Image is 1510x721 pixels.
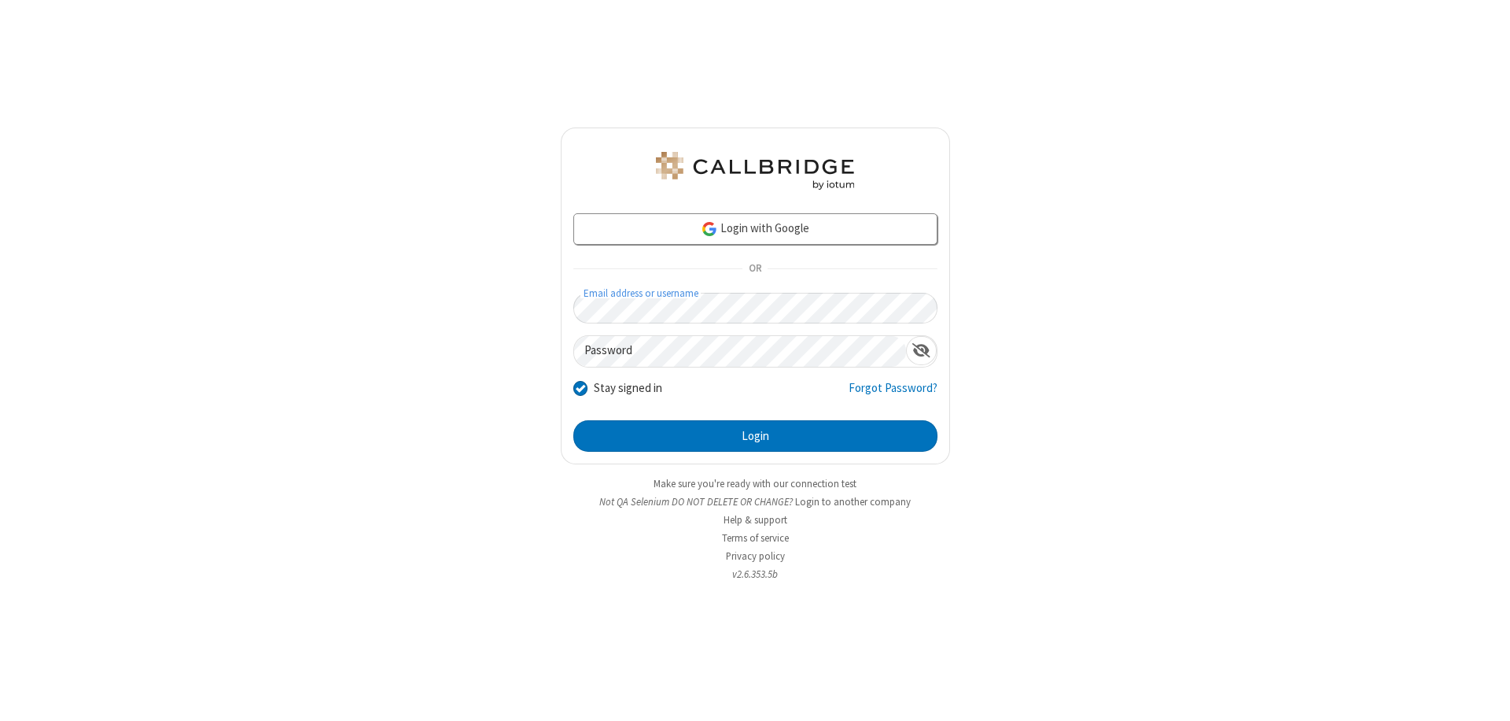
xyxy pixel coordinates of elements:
input: Password [574,336,906,367]
a: Login with Google [573,213,937,245]
a: Forgot Password? [849,379,937,409]
button: Login [573,420,937,452]
a: Privacy policy [726,549,785,563]
li: Not QA Selenium DO NOT DELETE OR CHANGE? [561,494,950,509]
a: Terms of service [722,531,789,545]
img: google-icon.png [701,220,718,238]
li: v2.6.353.5b [561,567,950,582]
button: Login to another company [795,494,911,509]
div: Show password [906,336,937,365]
label: Stay signed in [594,379,662,397]
a: Make sure you're ready with our connection test [654,477,856,490]
img: QA Selenium DO NOT DELETE OR CHANGE [653,152,857,190]
input: Email address or username [573,293,937,324]
a: Help & support [724,513,787,527]
span: OR [742,258,768,280]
